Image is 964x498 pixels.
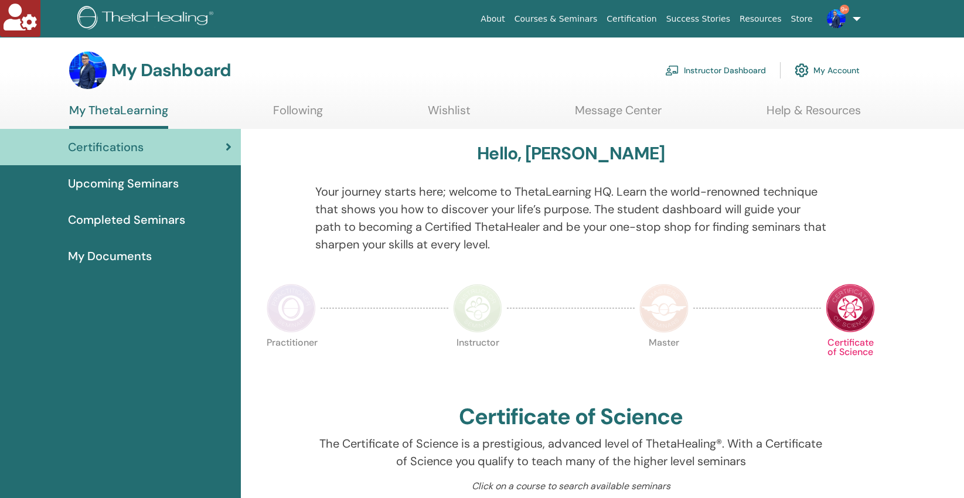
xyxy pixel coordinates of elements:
a: Courses & Seminars [510,8,602,30]
h3: Hello, [PERSON_NAME] [477,143,665,164]
span: Certifications [68,138,144,156]
a: My Account [795,57,860,83]
img: chalkboard-teacher.svg [665,65,679,76]
a: My ThetaLearning [69,103,168,129]
img: default.jpg [69,52,107,89]
p: Instructor [453,338,502,387]
a: Message Center [575,103,662,126]
a: Following [273,103,323,126]
a: About [476,8,509,30]
a: Help & Resources [767,103,861,126]
img: Instructor [453,284,502,333]
h2: Certificate of Science [459,404,683,431]
img: cog.svg [795,60,809,80]
p: Practitioner [267,338,316,387]
span: 9+ [840,5,849,14]
span: Completed Seminars [68,211,185,228]
img: Certificate of Science [826,284,875,333]
a: Resources [735,8,786,30]
a: Certification [602,8,661,30]
h3: My Dashboard [111,60,231,81]
p: Certificate of Science [826,338,875,387]
span: Upcoming Seminars [68,175,179,192]
img: Master [639,284,689,333]
a: Success Stories [662,8,735,30]
p: Your journey starts here; welcome to ThetaLearning HQ. Learn the world-renowned technique that sh... [315,183,827,253]
img: Practitioner [267,284,316,333]
span: My Documents [68,247,152,265]
img: logo.png [77,6,217,32]
p: Click on a course to search available seminars [315,479,827,493]
a: Instructor Dashboard [665,57,766,83]
a: Wishlist [428,103,471,126]
p: Master [639,338,689,387]
p: The Certificate of Science is a prestigious, advanced level of ThetaHealing®. With a Certificate ... [315,435,827,470]
img: default.jpg [827,9,846,28]
a: Store [786,8,817,30]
